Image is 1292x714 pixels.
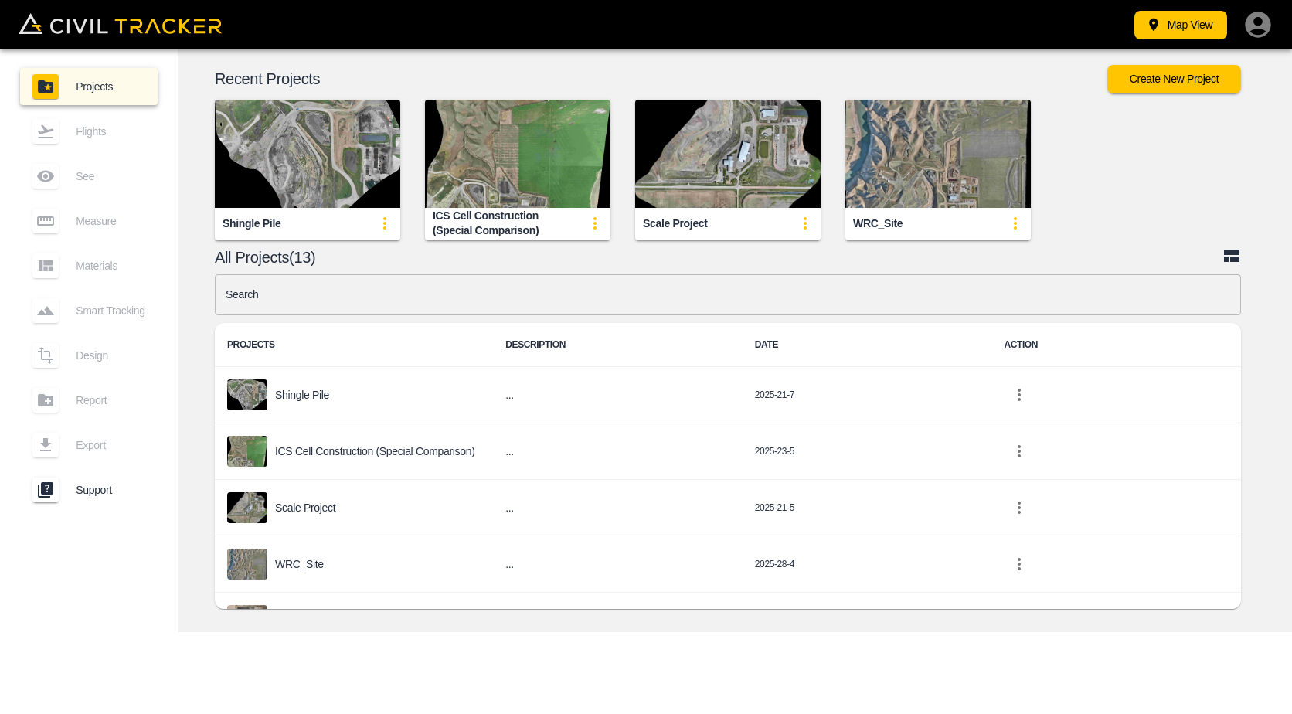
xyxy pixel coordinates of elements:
[505,442,730,461] h6: ...
[20,471,158,508] a: Support
[227,549,267,580] img: project-image
[275,445,474,457] p: ICS Cell Construction (Special Comparison)
[635,100,821,208] img: Scale Project
[425,100,610,208] img: ICS Cell Construction (Special Comparison)
[505,386,730,405] h6: ...
[505,555,730,574] h6: ...
[743,536,992,593] td: 2025-28-4
[505,498,730,518] h6: ...
[227,605,267,636] img: project-image
[743,367,992,423] td: 2025-21-7
[1000,208,1031,239] button: update-card-details
[1134,11,1227,39] button: Map View
[743,423,992,480] td: 2025-23-5
[215,73,1107,85] p: Recent Projects
[743,480,992,536] td: 2025-21-5
[991,323,1241,367] th: ACTION
[215,251,1222,263] p: All Projects(13)
[76,484,145,496] span: Support
[19,13,222,34] img: Civil Tracker
[20,68,158,105] a: Projects
[643,216,708,231] div: Scale Project
[845,100,1031,208] img: WRC_Site
[853,216,903,231] div: WRC_Site
[790,208,821,239] button: update-card-details
[580,208,610,239] button: update-card-details
[227,492,267,523] img: project-image
[223,216,280,231] div: Shingle Pile
[369,208,400,239] button: update-card-details
[275,389,329,401] p: Shingle Pile
[275,501,335,514] p: Scale Project
[215,100,400,208] img: Shingle Pile
[227,379,267,410] img: project-image
[433,209,580,237] div: ICS Cell Construction (Special Comparison)
[1107,65,1241,93] button: Create New Project
[76,80,145,93] span: Projects
[215,323,493,367] th: PROJECTS
[743,593,992,649] td: [DATE]
[227,436,267,467] img: project-image
[275,558,324,570] p: WRC_Site
[743,323,992,367] th: DATE
[493,323,743,367] th: DESCRIPTION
